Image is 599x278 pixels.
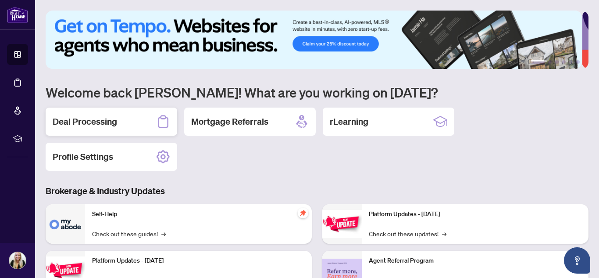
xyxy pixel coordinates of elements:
[330,116,368,128] h2: rLearning
[92,256,305,266] p: Platform Updates - [DATE]
[369,256,581,266] p: Agent Referral Program
[53,151,113,163] h2: Profile Settings
[92,229,166,238] a: Check out these guides!→
[576,60,580,64] button: 6
[46,11,582,69] img: Slide 0
[298,208,308,218] span: pushpin
[555,60,559,64] button: 3
[191,116,268,128] h2: Mortgage Referrals
[92,209,305,219] p: Self-Help
[369,229,446,238] a: Check out these updates!→
[564,247,590,274] button: Open asap
[562,60,566,64] button: 4
[442,229,446,238] span: →
[46,204,85,244] img: Self-Help
[53,116,117,128] h2: Deal Processing
[322,210,362,238] img: Platform Updates - June 23, 2025
[569,60,573,64] button: 5
[7,7,28,23] img: logo
[161,229,166,238] span: →
[46,185,588,197] h3: Brokerage & Industry Updates
[531,60,545,64] button: 1
[46,84,588,101] h1: Welcome back [PERSON_NAME]! What are you working on [DATE]?
[548,60,552,64] button: 2
[369,209,581,219] p: Platform Updates - [DATE]
[9,252,26,269] img: Profile Icon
